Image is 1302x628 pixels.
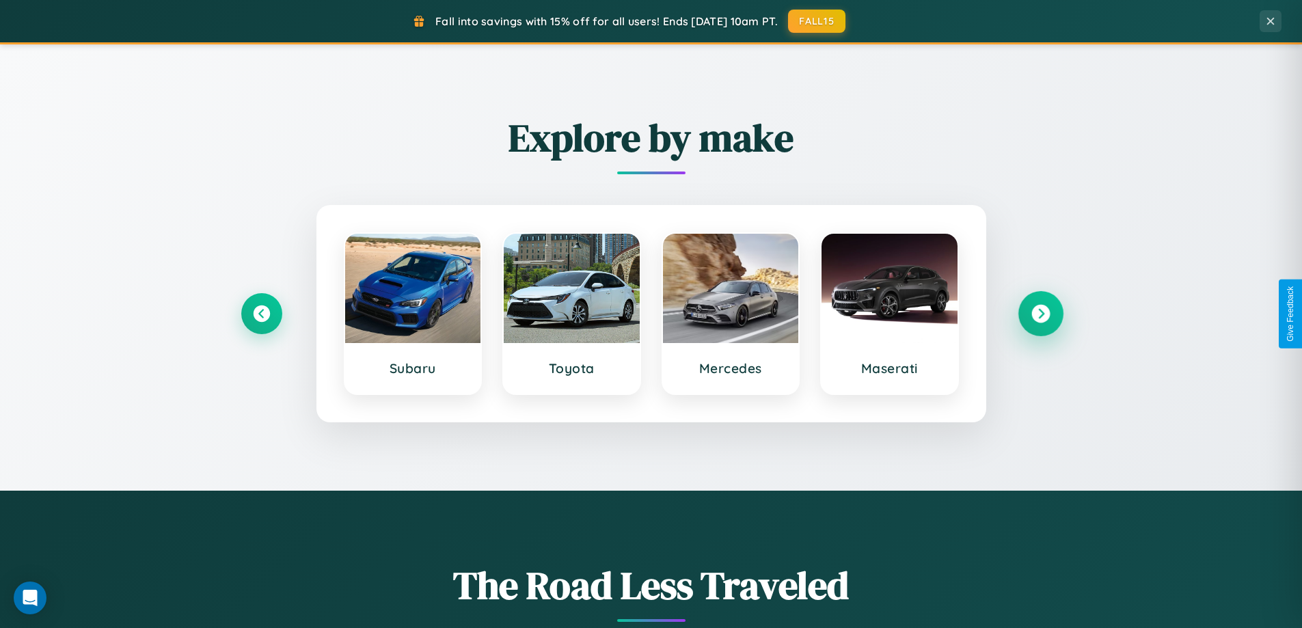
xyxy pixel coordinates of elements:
[435,14,778,28] span: Fall into savings with 15% off for all users! Ends [DATE] 10am PT.
[677,360,785,377] h3: Mercedes
[241,559,1061,612] h1: The Road Less Traveled
[241,111,1061,164] h2: Explore by make
[788,10,845,33] button: FALL15
[517,360,626,377] h3: Toyota
[1286,286,1295,342] div: Give Feedback
[14,582,46,614] div: Open Intercom Messenger
[359,360,467,377] h3: Subaru
[835,360,944,377] h3: Maserati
